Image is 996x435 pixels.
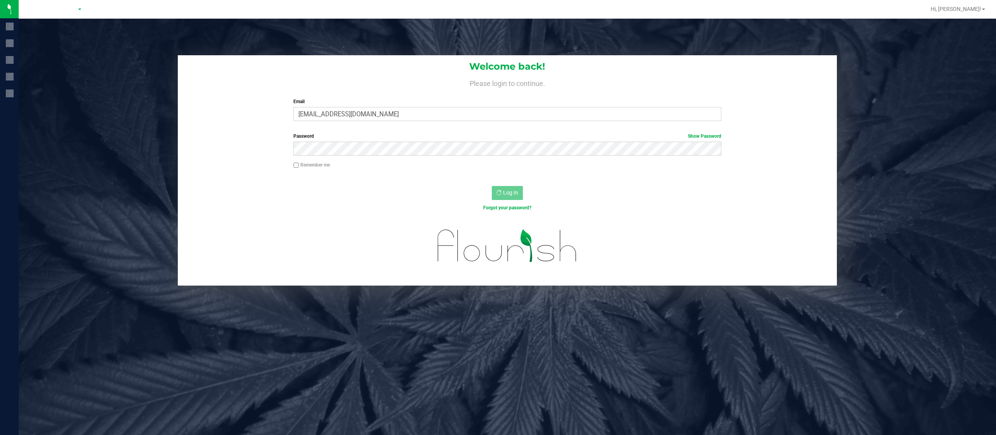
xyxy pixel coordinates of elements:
[425,219,590,272] img: flourish_logo.svg
[178,61,837,72] h1: Welcome back!
[688,133,721,139] a: Show Password
[503,189,518,196] span: Log In
[293,98,721,105] label: Email
[931,6,981,12] span: Hi, [PERSON_NAME]!
[293,161,330,168] label: Remember me
[483,205,531,210] a: Forgot your password?
[178,78,837,87] h4: Please login to continue.
[293,133,314,139] span: Password
[293,163,299,168] input: Remember me
[492,186,523,200] button: Log In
